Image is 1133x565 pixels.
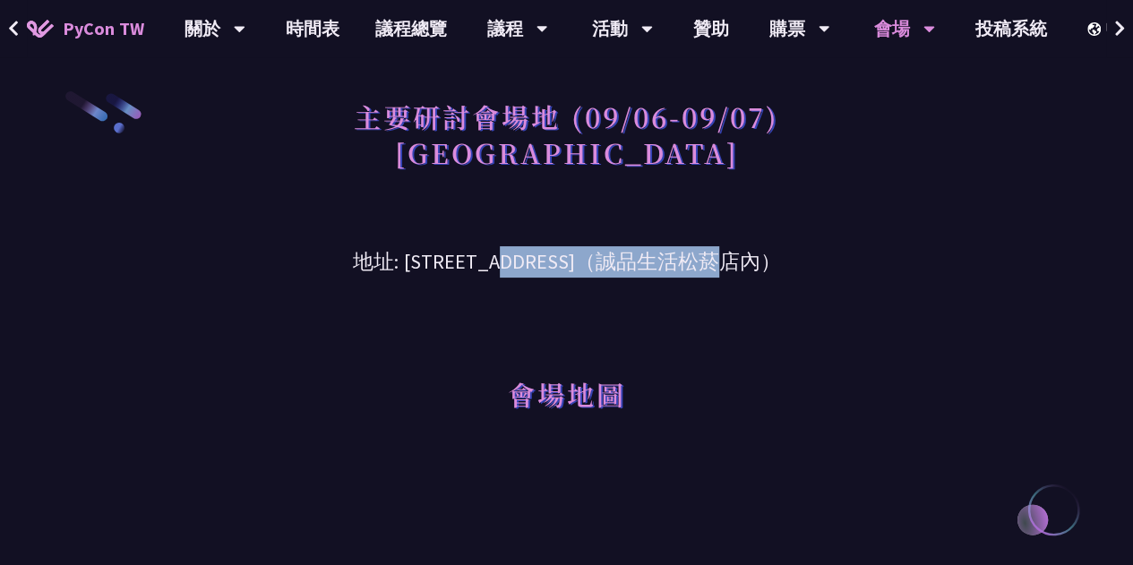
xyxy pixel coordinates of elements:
img: Locale Icon [1087,22,1105,36]
h1: 主要研討會場地 (09/06-09/07) [GEOGRAPHIC_DATA] [354,90,779,179]
a: PyCon TW [9,6,162,51]
h1: 會場地圖 [508,367,626,421]
h3: 地址: [STREET_ADDRESS]（誠品生活松菸店內） [150,219,983,278]
img: Home icon of PyCon TW 2025 [27,20,54,38]
span: PyCon TW [63,15,144,42]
